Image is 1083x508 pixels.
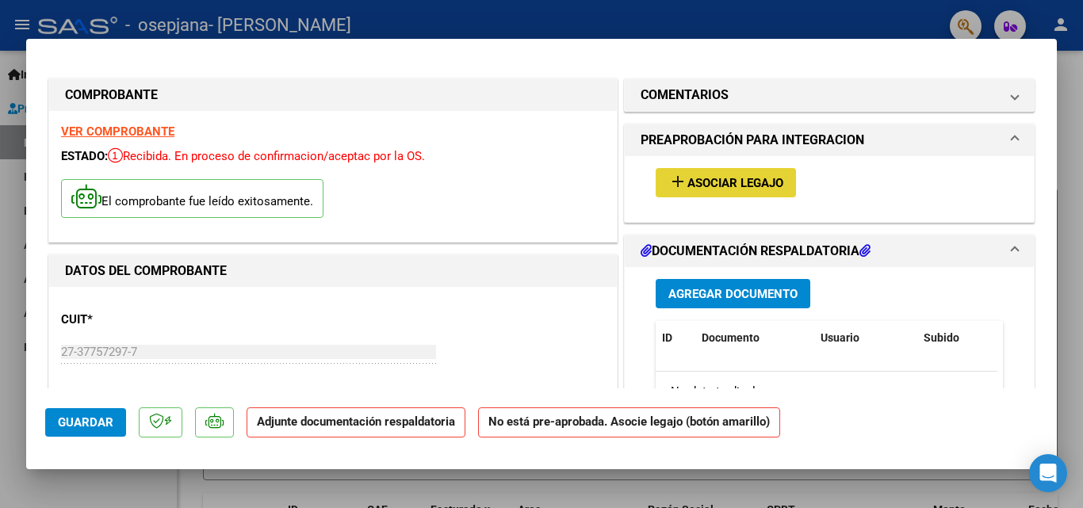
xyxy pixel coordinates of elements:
datatable-header-cell: Documento [695,321,814,355]
span: Documento [702,331,760,344]
button: Asociar Legajo [656,168,796,197]
div: PREAPROBACIÓN PARA INTEGRACION [625,156,1034,222]
span: ID [662,331,672,344]
strong: No está pre-aprobada. Asocie legajo (botón amarillo) [478,407,780,438]
p: El comprobante fue leído exitosamente. [61,179,323,218]
a: VER COMPROBANTE [61,124,174,139]
span: Usuario [821,331,859,344]
span: Asociar Legajo [687,176,783,190]
div: No data to display [656,372,997,411]
p: CUIT [61,311,224,329]
span: Subido [924,331,959,344]
datatable-header-cell: Subido [917,321,997,355]
h1: DOCUMENTACIÓN RESPALDATORIA [641,242,871,261]
datatable-header-cell: Usuario [814,321,917,355]
div: Open Intercom Messenger [1029,454,1067,492]
button: Guardar [45,408,126,437]
span: Recibida. En proceso de confirmacion/aceptac por la OS. [108,149,425,163]
h1: PREAPROBACIÓN PARA INTEGRACION [641,131,864,150]
strong: Adjunte documentación respaldatoria [257,414,455,429]
button: Agregar Documento [656,279,810,308]
mat-icon: add [668,172,687,191]
datatable-header-cell: ID [656,321,695,355]
mat-expansion-panel-header: COMENTARIOS [625,79,1034,111]
span: Guardar [58,415,113,430]
mat-expansion-panel-header: PREAPROBACIÓN PARA INTEGRACION [625,124,1034,156]
mat-expansion-panel-header: DOCUMENTACIÓN RESPALDATORIA [625,235,1034,267]
span: Agregar Documento [668,287,798,301]
span: ESTADO: [61,149,108,163]
h1: COMENTARIOS [641,86,729,105]
strong: DATOS DEL COMPROBANTE [65,263,227,278]
datatable-header-cell: Acción [997,321,1076,355]
strong: COMPROBANTE [65,87,158,102]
